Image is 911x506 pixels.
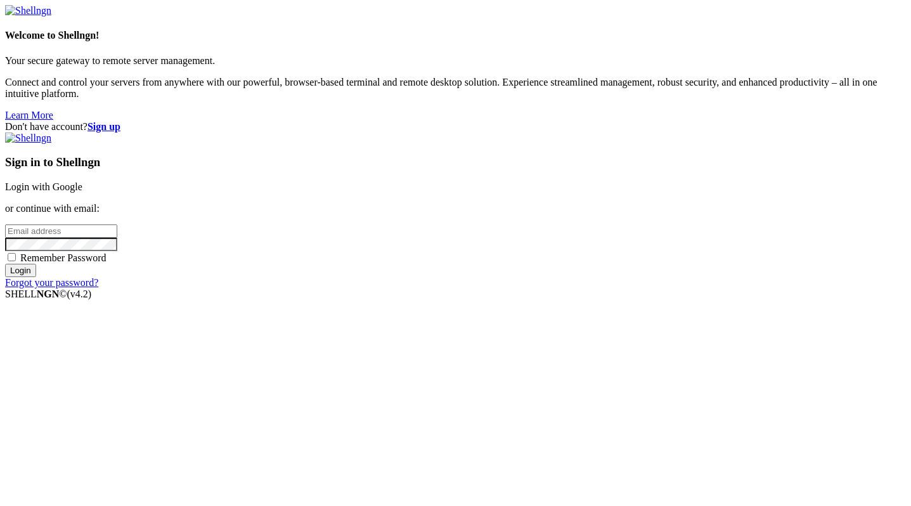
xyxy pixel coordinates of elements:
h3: Sign in to Shellngn [5,155,906,169]
b: NGN [37,289,60,299]
a: Sign up [87,121,120,132]
p: or continue with email: [5,203,906,214]
a: Login with Google [5,181,82,192]
input: Login [5,264,36,277]
span: SHELL © [5,289,91,299]
h4: Welcome to Shellngn! [5,30,906,41]
p: Your secure gateway to remote server management. [5,55,906,67]
input: Email address [5,224,117,238]
img: Shellngn [5,133,51,144]
a: Forgot your password? [5,277,98,288]
p: Connect and control your servers from anywhere with our powerful, browser-based terminal and remo... [5,77,906,100]
div: Don't have account? [5,121,906,133]
span: 4.2.0 [67,289,92,299]
input: Remember Password [8,253,16,261]
span: Remember Password [20,252,107,263]
a: Learn More [5,110,53,120]
img: Shellngn [5,5,51,16]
